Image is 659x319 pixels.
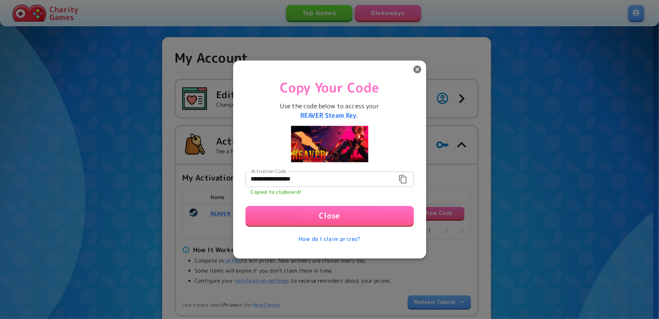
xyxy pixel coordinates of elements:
p: Use the code below to access your . [280,101,379,120]
span: Copied to clipboard! [251,189,302,196]
button: Close [246,206,414,225]
a: How do I claim prizes? [295,232,364,246]
a: REAVER Steam Key [300,111,356,119]
img: REAVER [291,126,368,162]
h4: Copy Your Code [280,73,379,95]
label: Activation Code [251,168,286,175]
